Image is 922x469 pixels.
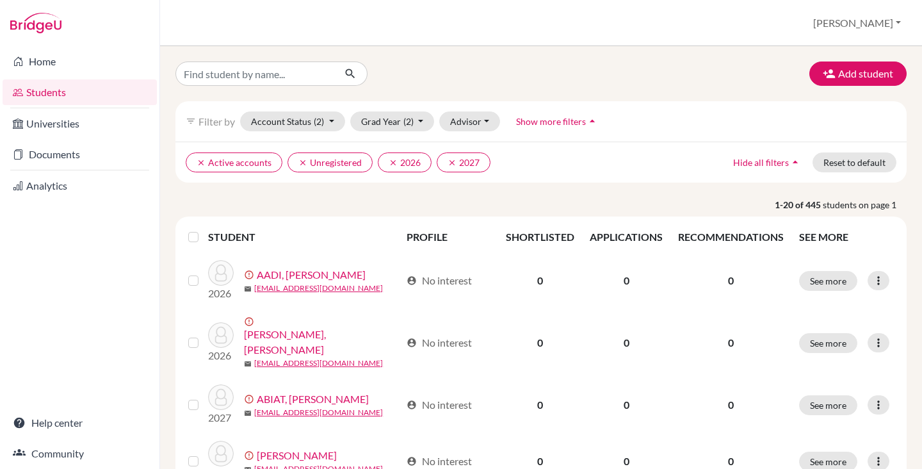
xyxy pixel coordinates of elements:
[678,397,784,413] p: 0
[186,152,282,172] button: clearActive accounts
[240,111,345,131] button: Account Status(2)
[516,116,586,127] span: Show more filters
[257,391,369,407] a: ABIAT, [PERSON_NAME]
[244,394,257,404] span: error_outline
[407,454,472,469] div: No interest
[823,198,907,211] span: students on page 1
[254,283,383,294] a: [EMAIL_ADDRESS][DOMAIN_NAME]
[257,267,366,283] a: AADI, [PERSON_NAME]
[175,62,334,86] input: Find student by name...
[586,115,599,128] i: arrow_drop_up
[789,156,802,169] i: arrow_drop_up
[208,384,234,410] img: ABIAT, GAZI NAZEEFA
[407,456,417,466] span: account_circle
[197,158,206,167] i: clear
[244,360,252,368] span: mail
[198,115,235,128] span: Filter by
[407,273,472,288] div: No interest
[809,62,907,86] button: Add student
[10,13,61,33] img: Bridge-U
[813,152,896,172] button: Reset to default
[3,49,157,74] a: Home
[439,111,500,131] button: Advisor
[208,410,234,425] p: 2027
[208,222,398,252] th: STUDENT
[378,152,432,172] button: clear2026
[254,407,383,418] a: [EMAIL_ADDRESS][DOMAIN_NAME]
[498,222,582,252] th: SHORTLISTED
[298,158,307,167] i: clear
[791,222,902,252] th: SEE MORE
[254,358,383,369] a: [EMAIL_ADDRESS][DOMAIN_NAME]
[208,441,234,466] img: ADHIKARY, ARANYA
[244,327,400,358] a: [PERSON_NAME], [PERSON_NAME]
[208,260,234,286] img: AADI, AIMANN NAHIR
[407,397,472,413] div: No interest
[678,335,784,350] p: 0
[407,335,472,350] div: No interest
[505,111,610,131] button: Show more filtersarrow_drop_up
[244,285,252,293] span: mail
[678,454,784,469] p: 0
[498,377,582,433] td: 0
[350,111,435,131] button: Grad Year(2)
[244,409,252,417] span: mail
[244,450,257,461] span: error_outline
[582,252,670,309] td: 0
[208,322,234,348] img: AAYAT, ALI ARBI
[186,116,196,126] i: filter_list
[208,286,234,301] p: 2026
[775,198,823,211] strong: 1-20 of 445
[3,79,157,105] a: Students
[733,157,789,168] span: Hide all filters
[678,273,784,288] p: 0
[799,333,857,353] button: See more
[799,271,857,291] button: See more
[407,400,417,410] span: account_circle
[244,317,257,327] span: error_outline
[208,348,234,363] p: 2026
[582,377,670,433] td: 0
[3,441,157,466] a: Community
[244,270,257,280] span: error_outline
[3,410,157,436] a: Help center
[498,309,582,377] td: 0
[314,116,324,127] span: (2)
[582,222,670,252] th: APPLICATIONS
[582,309,670,377] td: 0
[807,11,907,35] button: [PERSON_NAME]
[3,173,157,199] a: Analytics
[670,222,791,252] th: RECOMMENDATIONS
[722,152,813,172] button: Hide all filtersarrow_drop_up
[799,395,857,415] button: See more
[407,338,417,348] span: account_circle
[389,158,398,167] i: clear
[3,111,157,136] a: Universities
[498,252,582,309] td: 0
[403,116,414,127] span: (2)
[287,152,373,172] button: clearUnregistered
[407,276,417,286] span: account_circle
[448,158,457,167] i: clear
[437,152,490,172] button: clear2027
[399,222,499,252] th: PROFILE
[257,448,337,463] a: [PERSON_NAME]
[3,142,157,167] a: Documents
